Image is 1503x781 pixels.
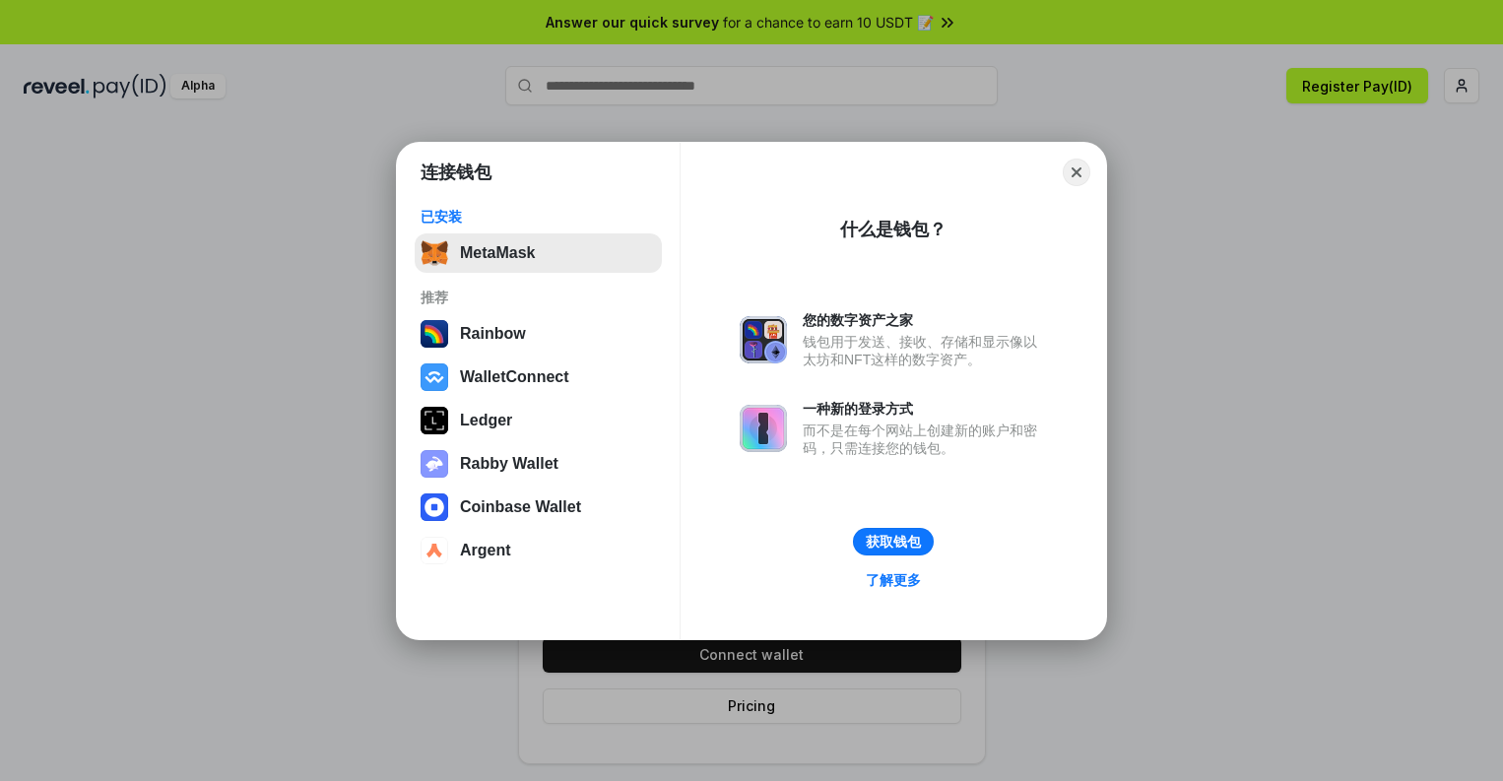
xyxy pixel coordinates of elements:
div: Argent [460,542,511,559]
img: svg+xml,%3Csvg%20xmlns%3D%22http%3A%2F%2Fwww.w3.org%2F2000%2Fsvg%22%20fill%3D%22none%22%20viewBox... [421,450,448,478]
img: svg+xml,%3Csvg%20xmlns%3D%22http%3A%2F%2Fwww.w3.org%2F2000%2Fsvg%22%20fill%3D%22none%22%20viewBox... [740,405,787,452]
button: Ledger [415,401,662,440]
button: WalletConnect [415,358,662,397]
button: Close [1063,159,1090,186]
div: 已安装 [421,208,656,226]
div: 钱包用于发送、接收、存储和显示像以太坊和NFT这样的数字资产。 [803,333,1047,368]
button: Rabby Wallet [415,444,662,484]
div: Ledger [460,412,512,429]
div: 而不是在每个网站上创建新的账户和密码，只需连接您的钱包。 [803,422,1047,457]
img: svg+xml,%3Csvg%20width%3D%2228%22%20height%3D%2228%22%20viewBox%3D%220%200%2028%2028%22%20fill%3D... [421,363,448,391]
div: 了解更多 [866,571,921,589]
img: svg+xml,%3Csvg%20xmlns%3D%22http%3A%2F%2Fwww.w3.org%2F2000%2Fsvg%22%20width%3D%2228%22%20height%3... [421,407,448,434]
img: svg+xml,%3Csvg%20width%3D%2228%22%20height%3D%2228%22%20viewBox%3D%220%200%2028%2028%22%20fill%3D... [421,493,448,521]
div: 获取钱包 [866,533,921,551]
div: 推荐 [421,289,656,306]
img: svg+xml,%3Csvg%20width%3D%2228%22%20height%3D%2228%22%20viewBox%3D%220%200%2028%2028%22%20fill%3D... [421,537,448,564]
div: MetaMask [460,244,535,262]
div: 您的数字资产之家 [803,311,1047,329]
div: 一种新的登录方式 [803,400,1047,418]
div: WalletConnect [460,368,569,386]
div: 什么是钱包？ [840,218,947,241]
button: Rainbow [415,314,662,354]
h1: 连接钱包 [421,161,491,184]
img: svg+xml,%3Csvg%20width%3D%22120%22%20height%3D%22120%22%20viewBox%3D%220%200%20120%20120%22%20fil... [421,320,448,348]
img: svg+xml,%3Csvg%20xmlns%3D%22http%3A%2F%2Fwww.w3.org%2F2000%2Fsvg%22%20fill%3D%22none%22%20viewBox... [740,316,787,363]
img: svg+xml,%3Csvg%20fill%3D%22none%22%20height%3D%2233%22%20viewBox%3D%220%200%2035%2033%22%20width%... [421,239,448,267]
button: MetaMask [415,233,662,273]
div: Rabby Wallet [460,455,558,473]
button: 获取钱包 [853,528,934,555]
div: Rainbow [460,325,526,343]
button: Coinbase Wallet [415,488,662,527]
a: 了解更多 [854,567,933,593]
div: Coinbase Wallet [460,498,581,516]
button: Argent [415,531,662,570]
